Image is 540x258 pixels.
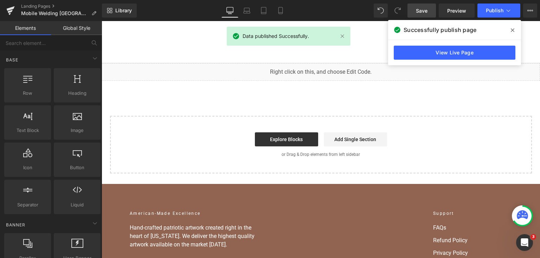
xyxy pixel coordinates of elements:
span: Mobile Welding [GEOGRAPHIC_DATA] [21,11,89,16]
a: New Library [102,4,137,18]
a: View Live Page [394,46,515,60]
a: Landing Pages [21,4,102,9]
span: Separator [6,201,49,209]
span: Base [5,57,19,63]
span: Liquid [56,201,98,209]
span: Heading [56,90,98,97]
a: Privacy Policy [332,228,410,236]
a: Mobile [272,4,289,18]
a: Tablet [255,4,272,18]
a: FAQs [332,203,410,211]
span: Button [56,164,98,171]
a: Laptop [238,4,255,18]
a: Refund Policy [332,215,410,224]
a: Add Single Section [222,111,285,125]
span: Preview [447,7,466,14]
span: Row [6,90,49,97]
span: Image [56,127,98,134]
span: Text Block [6,127,49,134]
a: Desktop [221,4,238,18]
button: More [523,4,537,18]
a: Preview [439,4,475,18]
span: Data published Successfully. [243,32,309,40]
a: Global Style [51,21,102,35]
h2: American-Made Excellence [28,189,162,196]
button: Publish [477,4,520,18]
a: Explore Blocks [153,111,217,125]
button: Undo [374,4,388,18]
span: Banner [5,221,26,228]
iframe: Intercom live chat [516,234,533,251]
span: Icon [6,164,49,171]
span: Library [115,7,132,14]
span: Successfully publish page [404,26,476,34]
span: 3 [531,234,536,240]
p: Hand-crafted patriotic artwork created right in the heart of [US_STATE]. We deliver the highest q... [28,203,162,228]
span: Publish [486,8,503,13]
h2: Support [332,189,410,196]
button: Redo [391,4,405,18]
p: or Drag & Drop elements from left sidebar [20,131,419,136]
span: Save [416,7,427,14]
